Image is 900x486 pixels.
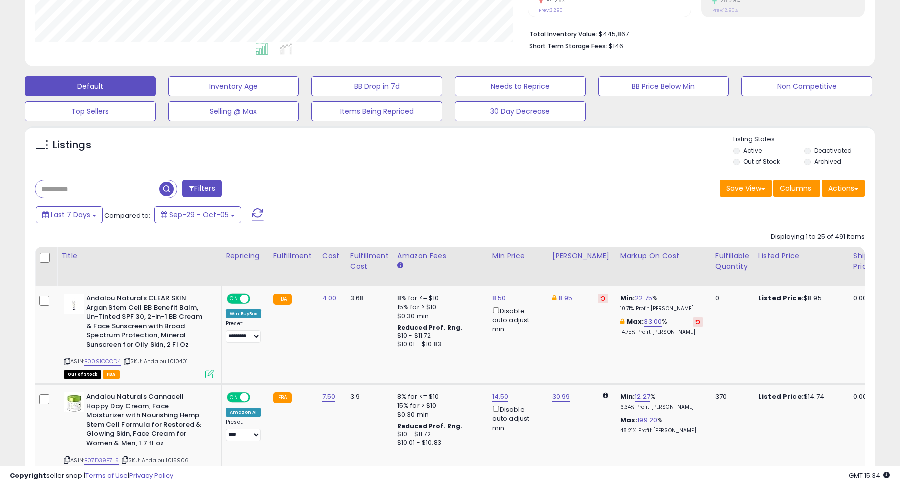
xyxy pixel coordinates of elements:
b: Andalou Naturals Cannacell Happy Day Cream, Face Moisturizer with Nourishing Hemp Stem Cell Formu... [86,392,208,450]
small: Prev: 12.90% [712,7,738,13]
a: 12.27 [635,392,650,402]
div: % [620,317,703,336]
a: B0091OCCD4 [84,357,121,366]
div: Repricing [226,251,265,261]
div: $8.95 [758,294,841,303]
b: Max: [627,317,644,326]
button: Inventory Age [168,76,299,96]
div: 3.9 [350,392,385,401]
span: Sep-29 - Oct-05 [169,210,229,220]
button: Non Competitive [741,76,872,96]
div: % [620,294,703,312]
button: Columns [773,180,820,197]
div: 0 [715,294,746,303]
b: Reduced Prof. Rng. [397,422,463,430]
small: FBA [273,294,292,305]
a: 33.00 [644,317,662,327]
div: Title [61,251,217,261]
div: 370 [715,392,746,401]
div: Min Price [492,251,544,261]
button: Actions [822,180,865,197]
div: 8% for <= $10 [397,392,480,401]
a: 4.00 [322,293,337,303]
b: Min: [620,293,635,303]
div: Amazon AI [226,408,261,417]
a: B07D39P7L5 [84,456,119,465]
span: Columns [780,183,811,193]
a: Terms of Use [85,471,128,480]
span: 2025-10-13 15:34 GMT [849,471,890,480]
label: Out of Stock [743,157,780,166]
button: Needs to Reprice [455,76,586,96]
button: Last 7 Days [36,206,103,223]
a: 7.50 [322,392,336,402]
b: Listed Price: [758,392,804,401]
b: Min: [620,392,635,401]
div: 0.00 [853,294,870,303]
button: Default [25,76,156,96]
p: 6.34% Profit [PERSON_NAME] [620,404,703,411]
span: OFF [249,295,265,303]
p: 14.75% Profit [PERSON_NAME] [620,329,703,336]
div: $10.01 - $10.83 [397,439,480,447]
button: Top Sellers [25,101,156,121]
a: 8.50 [492,293,506,303]
div: Markup on Cost [620,251,707,261]
span: ON [228,295,240,303]
div: 15% for > $10 [397,303,480,312]
button: BB Price Below Min [598,76,729,96]
img: 21vpPS0NYlL._SL40_.jpg [64,294,84,314]
a: 14.50 [492,392,509,402]
button: Sep-29 - Oct-05 [154,206,241,223]
a: 8.95 [559,293,573,303]
span: Last 7 Days [51,210,90,220]
div: $10 - $11.72 [397,332,480,340]
div: Fulfillable Quantity [715,251,750,272]
div: % [620,392,703,411]
a: 22.75 [635,293,652,303]
small: Amazon Fees. [397,261,403,270]
a: 30.99 [552,392,570,402]
small: FBA [273,392,292,403]
div: Fulfillment Cost [350,251,389,272]
div: % [620,416,703,434]
div: $0.30 min [397,410,480,419]
div: Cost [322,251,342,261]
span: $146 [609,41,623,51]
div: 0.00 [853,392,870,401]
img: 41GouUPZMgL._SL40_.jpg [64,392,84,412]
div: Ship Price [853,251,873,272]
h5: Listings [53,138,91,152]
div: Fulfillment [273,251,314,261]
b: Total Inventory Value: [529,30,597,38]
label: Active [743,146,762,155]
b: Listed Price: [758,293,804,303]
p: 48.21% Profit [PERSON_NAME] [620,427,703,434]
b: Short Term Storage Fees: [529,42,607,50]
p: 10.71% Profit [PERSON_NAME] [620,305,703,312]
span: OFF [249,393,265,402]
button: Save View [720,180,772,197]
a: Privacy Policy [129,471,173,480]
div: Preset: [226,419,261,441]
div: $10 - $11.72 [397,430,480,439]
div: ASIN: [64,294,214,377]
a: 199.20 [637,415,657,425]
label: Archived [814,157,841,166]
div: Disable auto adjust min [492,404,540,432]
b: Reduced Prof. Rng. [397,323,463,332]
th: The percentage added to the cost of goods (COGS) that forms the calculator for Min & Max prices. [616,247,711,286]
strong: Copyright [10,471,46,480]
button: BB Drop in 7d [311,76,442,96]
div: 3.68 [350,294,385,303]
b: Andalou Naturals CLEAR SKIN Argan Stem Cell BB Benefit Balm, Un-Tinted SPF 30, 2-in-1 BB Cream & ... [86,294,208,352]
button: Items Being Repriced [311,101,442,121]
div: $0.30 min [397,312,480,321]
div: Preset: [226,320,261,343]
small: Prev: 3,290 [539,7,563,13]
span: | SKU: Andalou 1010401 [122,357,188,365]
span: All listings that are currently out of stock and unavailable for purchase on Amazon [64,370,101,379]
div: Amazon Fees [397,251,484,261]
div: [PERSON_NAME] [552,251,612,261]
span: FBA [103,370,120,379]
